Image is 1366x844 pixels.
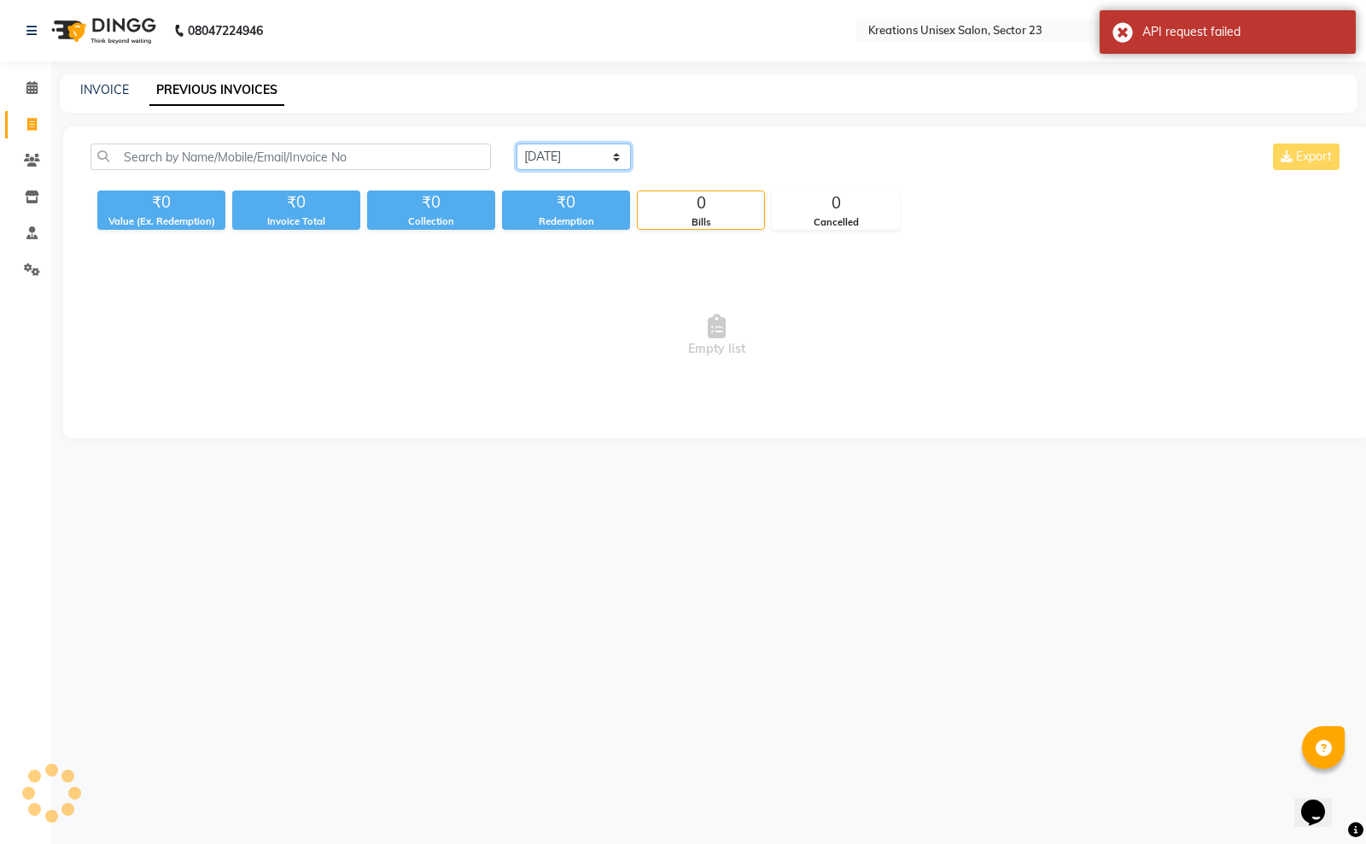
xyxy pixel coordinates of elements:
div: Cancelled [773,215,899,230]
div: Value (Ex. Redemption) [97,214,225,229]
a: PREVIOUS INVOICES [149,75,284,106]
div: ₹0 [502,190,630,214]
div: ₹0 [367,190,495,214]
div: Redemption [502,214,630,229]
div: ₹0 [97,190,225,214]
a: INVOICE [80,82,129,97]
iframe: chat widget [1294,776,1349,827]
input: Search by Name/Mobile/Email/Invoice No [90,144,491,170]
div: Invoice Total [232,214,360,229]
div: API request failed [1142,23,1343,41]
b: 08047224946 [188,7,263,55]
div: Bills [638,215,764,230]
img: logo [44,7,161,55]
span: Empty list [90,250,1343,421]
div: 0 [638,191,764,215]
div: 0 [773,191,899,215]
div: ₹0 [232,190,360,214]
div: Collection [367,214,495,229]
